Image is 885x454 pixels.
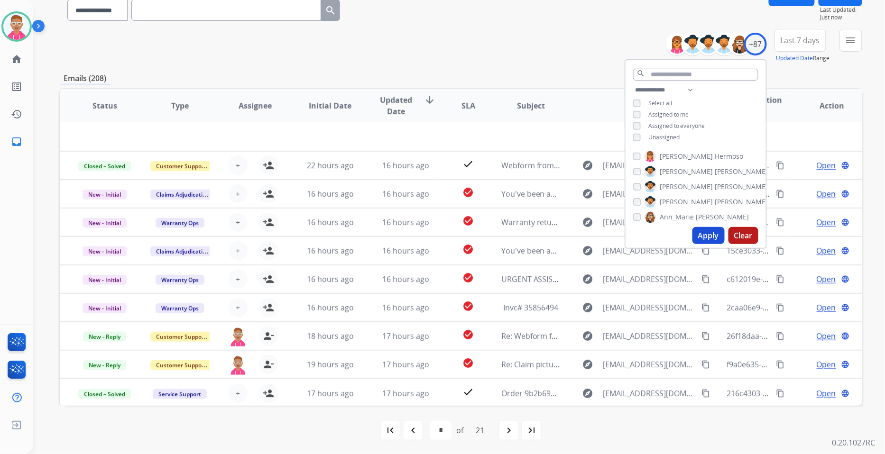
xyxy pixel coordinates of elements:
[692,227,725,244] button: Apply
[636,69,645,78] mat-icon: search
[263,245,274,256] mat-icon: person_add
[776,54,813,62] button: Updated Date
[776,246,785,255] mat-icon: content_copy
[309,100,352,111] span: Initial Date
[841,332,850,340] mat-icon: language
[462,187,474,198] mat-icon: check_circle
[582,245,593,256] mat-icon: explore
[503,425,515,436] mat-icon: navigate_next
[526,425,537,436] mat-icon: last_page
[382,302,429,313] span: 16 hours ago
[78,389,131,399] span: Closed – Solved
[501,217,618,227] span: Warranty return for west marine
[820,6,862,14] span: Last Updated:
[781,38,820,42] span: Last 7 days
[171,100,189,111] span: Type
[660,212,694,222] span: Ann_Marie
[236,302,240,313] span: +
[817,245,836,256] span: Open
[156,303,204,313] span: Warranty Ops
[841,190,850,198] mat-icon: language
[582,273,593,285] mat-icon: explore
[382,189,429,199] span: 16 hours ago
[701,360,710,369] mat-icon: content_copy
[501,388,663,399] span: Order 9b2b692c-7f1a-4fc2-89e8-dc08fecf3d87
[603,388,696,399] span: [EMAIL_ADDRESS][DOMAIN_NAME]
[727,359,871,370] span: f9a0e635-bcc9-4a37-b893-4893a559bc49
[845,35,857,46] mat-icon: menu
[727,302,870,313] span: 2caa06e9-6bc2-495c-8361-5e49c66272f6
[727,331,869,341] span: 26f18daa-1052-4086-8f2a-86848940398c
[603,217,696,228] span: [EMAIL_ADDRESS][DOMAIN_NAME]
[11,54,22,65] mat-icon: home
[307,245,354,256] span: 16 hours ago
[501,160,716,171] span: Webform from [EMAIL_ADDRESS][DOMAIN_NAME] on [DATE]
[841,246,850,255] mat-icon: language
[307,302,354,313] span: 16 hours ago
[236,160,240,171] span: +
[603,359,696,370] span: [EMAIL_ADDRESS][DOMAIN_NAME]
[325,5,336,16] mat-icon: search
[582,160,593,171] mat-icon: explore
[229,384,248,403] button: +
[832,437,876,448] p: 0.20.1027RC
[776,275,785,283] mat-icon: content_copy
[501,331,729,341] span: Re: Webform from [EMAIL_ADDRESS][DOMAIN_NAME] on [DATE]
[382,217,429,227] span: 16 hours ago
[229,327,248,346] img: agent-avatar
[841,389,850,398] mat-icon: language
[150,161,212,171] span: Customer Support
[501,189,800,199] span: You've been assigned a new service order: ca2de32b-be9a-45ca-9e69-2d9e8fed7208
[263,217,274,228] mat-icon: person_add
[407,425,419,436] mat-icon: navigate_before
[307,388,354,399] span: 17 hours ago
[715,197,768,207] span: [PERSON_NAME]
[648,110,689,118] span: Assigned to me
[744,33,767,55] div: +87
[263,160,274,171] mat-icon: person_add
[841,360,850,369] mat-icon: language
[307,359,354,370] span: 19 hours ago
[263,188,274,200] mat-icon: person_add
[817,330,836,342] span: Open
[385,425,396,436] mat-icon: first_page
[229,355,248,375] img: agent-avatar
[648,133,680,141] span: Unassigned
[236,388,240,399] span: +
[229,241,248,260] button: +
[239,100,272,111] span: Assignee
[456,425,463,436] div: of
[701,303,710,312] mat-icon: content_copy
[817,217,836,228] span: Open
[701,332,710,340] mat-icon: content_copy
[156,275,204,285] span: Warranty Ops
[701,389,710,398] mat-icon: content_copy
[461,100,475,111] span: SLA
[776,190,785,198] mat-icon: content_copy
[817,188,836,200] span: Open
[150,360,212,370] span: Customer Support
[462,158,474,170] mat-icon: check
[660,197,713,207] span: [PERSON_NAME]
[307,189,354,199] span: 16 hours ago
[462,386,474,398] mat-icon: check
[11,109,22,120] mat-icon: history
[817,388,836,399] span: Open
[517,100,545,111] span: Subject
[307,274,354,284] span: 16 hours ago
[150,190,215,200] span: Claims Adjudication
[83,275,127,285] span: New - Initial
[501,359,562,370] span: Re: Claim picture
[462,272,474,283] mat-icon: check_circle
[727,274,867,284] span: c612019e-f16c-4f0e-b938-e065890eaf13
[776,218,785,227] mat-icon: content_copy
[376,94,417,117] span: Updated Date
[229,213,248,232] button: +
[660,152,713,161] span: [PERSON_NAME]
[701,275,710,283] mat-icon: content_copy
[776,303,785,312] mat-icon: content_copy
[156,218,204,228] span: Warranty Ops
[236,273,240,285] span: +
[582,302,593,313] mat-icon: explore
[92,100,117,111] span: Status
